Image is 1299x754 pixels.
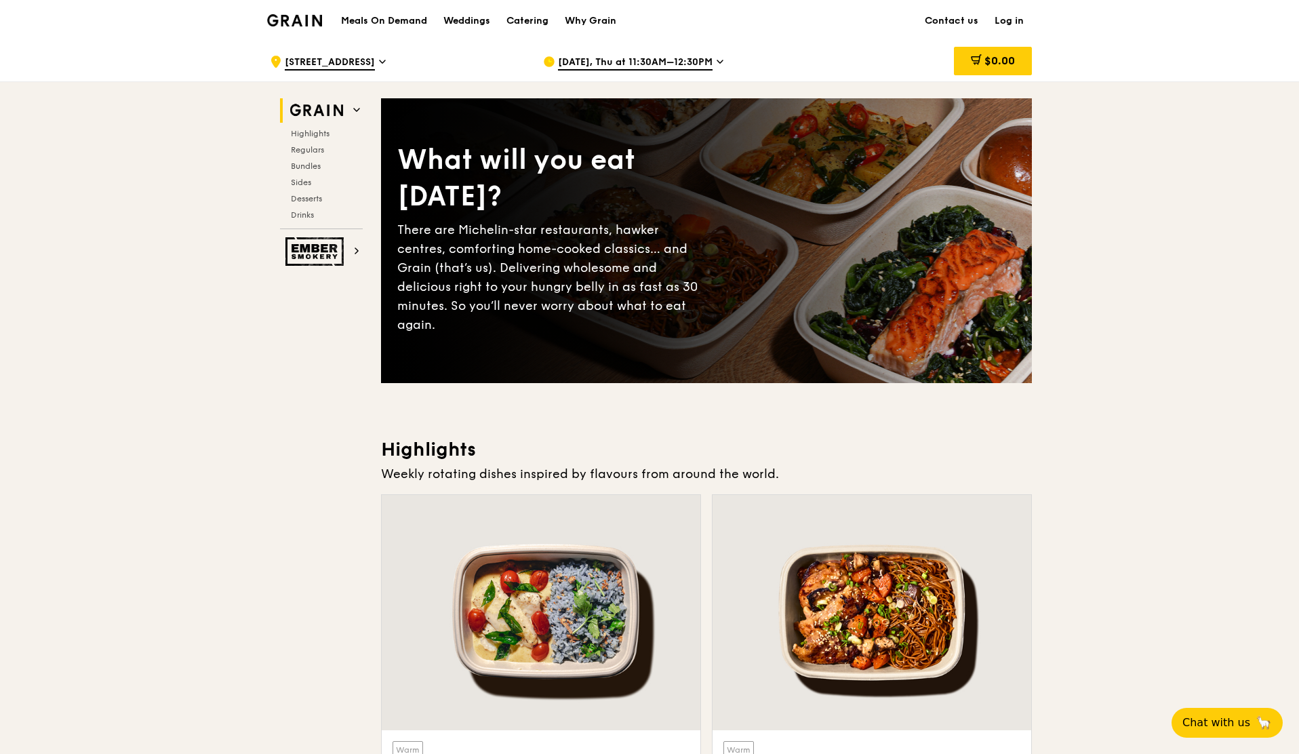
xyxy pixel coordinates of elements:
h3: Highlights [381,437,1032,462]
span: [STREET_ADDRESS] [285,56,375,71]
span: Sides [291,178,311,187]
span: Chat with us [1182,715,1250,731]
span: Drinks [291,210,314,220]
div: There are Michelin-star restaurants, hawker centres, comforting home-cooked classics… and Grain (... [397,220,706,334]
span: [DATE], Thu at 11:30AM–12:30PM [558,56,713,71]
div: Weekly rotating dishes inspired by flavours from around the world. [381,464,1032,483]
span: Regulars [291,145,324,155]
button: Chat with us🦙 [1172,708,1283,738]
a: Log in [986,1,1032,41]
span: 🦙 [1256,715,1272,731]
img: Grain web logo [285,98,348,123]
div: What will you eat [DATE]? [397,142,706,215]
img: Ember Smokery web logo [285,237,348,266]
div: Weddings [443,1,490,41]
div: Why Grain [565,1,616,41]
img: Grain [267,14,322,26]
span: Highlights [291,129,329,138]
div: Catering [506,1,548,41]
a: Why Grain [557,1,624,41]
a: Catering [498,1,557,41]
span: Bundles [291,161,321,171]
span: Desserts [291,194,322,203]
a: Weddings [435,1,498,41]
a: Contact us [917,1,986,41]
span: $0.00 [984,54,1015,67]
h1: Meals On Demand [341,14,427,28]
